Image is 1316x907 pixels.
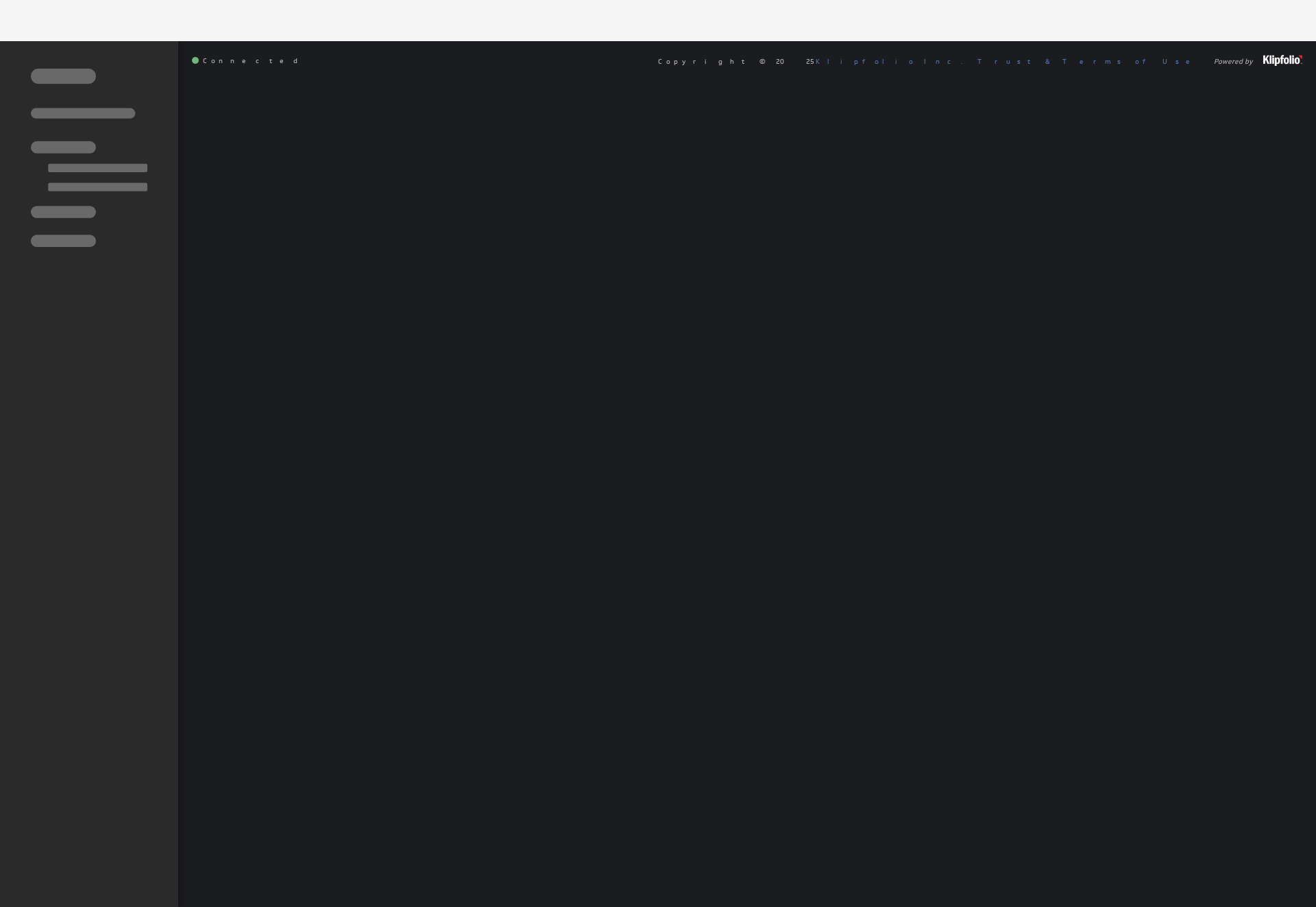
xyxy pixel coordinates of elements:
[977,56,1199,66] a: Trust & Terms of Use
[31,69,147,247] img: skeleton-sidenav.svg
[1214,58,1253,64] span: Powered by
[1263,55,1302,66] img: logo-footer.png
[816,56,963,66] a: Klipfolio Inc.
[658,58,963,64] span: Copyright © 2025
[192,57,306,65] span: Connected: ID: dpnc-26 Online: true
